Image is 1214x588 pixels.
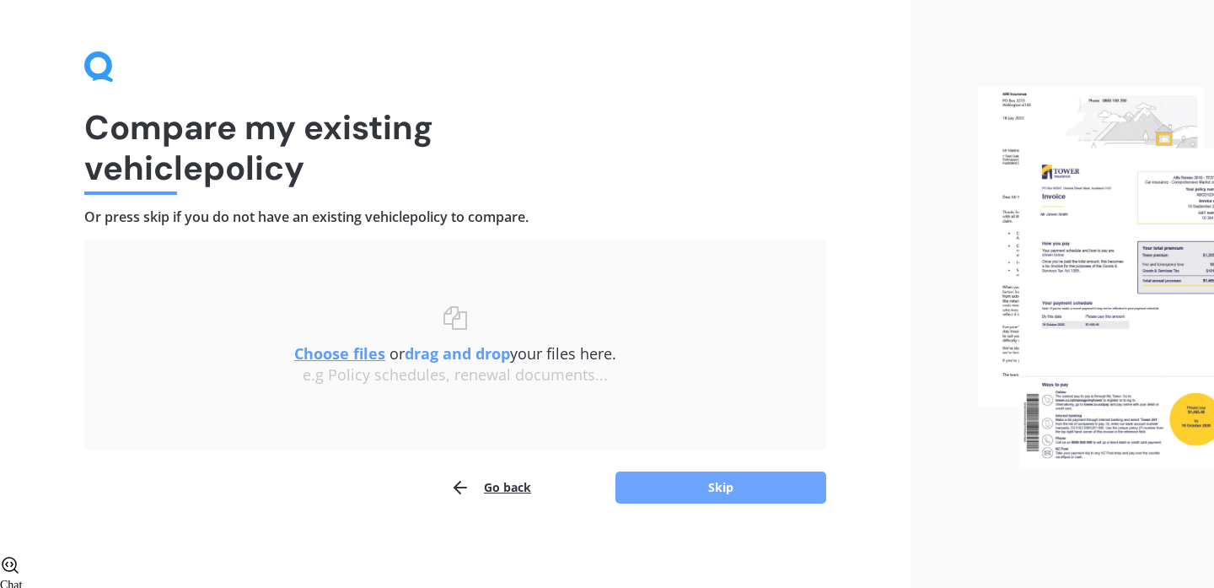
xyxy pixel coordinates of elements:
div: e.g Policy schedules, renewal documents... [118,366,792,385]
h4: Or press skip if you do not have an existing vehicle policy to compare. [84,208,826,226]
img: files.webp [978,87,1214,468]
button: Skip [615,472,826,504]
b: drag and drop [405,343,510,364]
u: Choose files [294,343,385,364]
span: or your files here. [294,343,616,364]
h1: Compare my existing vehicle policy [84,107,826,188]
button: Go back [450,471,531,504]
